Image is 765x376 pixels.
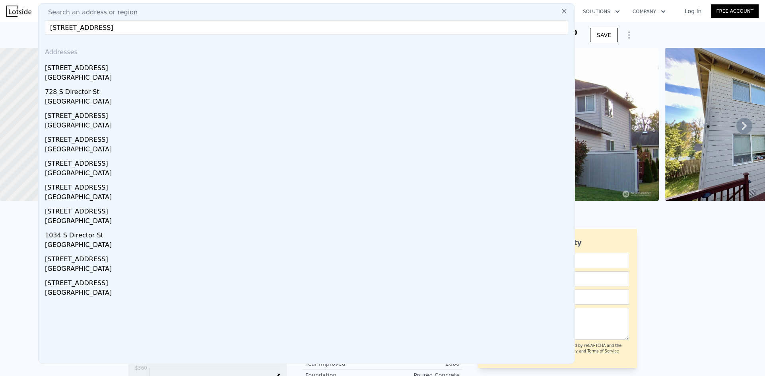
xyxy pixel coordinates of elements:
[45,20,568,35] input: Enter an address, city, region, neighborhood or zip code
[711,4,759,18] a: Free Account
[45,145,571,156] div: [GEOGRAPHIC_DATA]
[587,349,619,353] a: Terms of Service
[45,227,571,240] div: 1034 S Director St
[45,84,571,97] div: 728 S Director St
[621,27,637,43] button: Show Options
[626,4,672,19] button: Company
[45,132,571,145] div: [STREET_ADDRESS]
[45,60,571,73] div: [STREET_ADDRESS]
[135,365,147,371] tspan: $360
[45,251,571,264] div: [STREET_ADDRESS]
[45,264,571,275] div: [GEOGRAPHIC_DATA]
[45,240,571,251] div: [GEOGRAPHIC_DATA]
[45,180,571,192] div: [STREET_ADDRESS]
[6,6,31,17] img: Lotside
[577,4,626,19] button: Solutions
[45,73,571,84] div: [GEOGRAPHIC_DATA]
[45,121,571,132] div: [GEOGRAPHIC_DATA]
[537,343,629,360] div: This site is protected by reCAPTCHA and the Google and apply.
[45,216,571,227] div: [GEOGRAPHIC_DATA]
[42,8,138,17] span: Search an address or region
[45,275,571,288] div: [STREET_ADDRESS]
[45,288,571,299] div: [GEOGRAPHIC_DATA]
[45,204,571,216] div: [STREET_ADDRESS]
[42,41,571,60] div: Addresses
[45,97,571,108] div: [GEOGRAPHIC_DATA]
[45,168,571,180] div: [GEOGRAPHIC_DATA]
[590,28,618,42] button: SAVE
[45,108,571,121] div: [STREET_ADDRESS]
[675,7,711,15] a: Log In
[45,156,571,168] div: [STREET_ADDRESS]
[45,192,571,204] div: [GEOGRAPHIC_DATA]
